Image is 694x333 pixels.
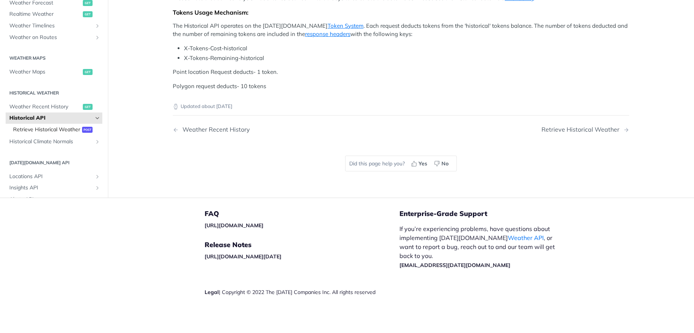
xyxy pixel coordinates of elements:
[9,138,93,145] span: Historical Climate Normals
[9,11,81,18] span: Realtime Weather
[173,82,629,91] p: Polygon request deducts- 10 tokens
[173,68,629,76] p: Point location Request deducts- 1 token.
[9,124,102,135] a: Retrieve Historical Weatherpost
[83,12,93,18] span: get
[541,126,629,133] a: Next Page: Retrieve Historical Weather
[6,55,102,61] h2: Weather Maps
[13,126,80,133] span: Retrieve Historical Weather
[94,139,100,145] button: Show subpages for Historical Climate Normals
[431,158,453,169] button: No
[6,194,102,205] a: Alerts APIShow subpages for Alerts API
[205,240,399,249] h5: Release Notes
[94,185,100,191] button: Show subpages for Insights API
[94,174,100,180] button: Show subpages for Locations API
[184,44,629,53] li: X-Tokens-Cost-historical
[541,126,623,133] div: Retrieve Historical Weather
[173,103,629,110] p: Updated about [DATE]
[6,136,102,147] a: Historical Climate NormalsShow subpages for Historical Climate Normals
[6,32,102,43] a: Weather on RoutesShow subpages for Weather on Routes
[205,253,281,260] a: [URL][DOMAIN_NAME][DATE]
[6,90,102,96] h2: Historical Weather
[173,22,629,39] p: The Historical API operates on the [DATE][DOMAIN_NAME] . Each request deducts tokens from the 'hi...
[205,288,399,296] div: | Copyright © 2022 The [DATE] Companies Inc. All rights reserved
[94,115,100,121] button: Hide subpages for Historical API
[6,20,102,31] a: Weather TimelinesShow subpages for Weather Timelines
[9,34,93,41] span: Weather on Routes
[205,289,219,295] a: Legal
[9,173,93,180] span: Locations API
[6,112,102,124] a: Historical APIHide subpages for Historical API
[399,224,563,269] p: If you’re experiencing problems, have questions about implementing [DATE][DOMAIN_NAME] , or want ...
[9,196,93,203] span: Alerts API
[9,103,81,111] span: Weather Recent History
[408,158,431,169] button: Yes
[345,156,457,171] div: Did this page help you?
[9,184,93,192] span: Insights API
[328,22,363,29] a: Token System
[9,68,81,76] span: Weather Maps
[508,234,544,241] a: Weather API
[6,159,102,166] h2: [DATE][DOMAIN_NAME] API
[82,127,93,133] span: post
[9,22,93,30] span: Weather Timelines
[6,9,102,20] a: Realtime Weatherget
[83,104,93,110] span: get
[173,118,629,141] nav: Pagination Controls
[83,69,93,75] span: get
[94,34,100,40] button: Show subpages for Weather on Routes
[94,23,100,29] button: Show subpages for Weather Timelines
[6,66,102,78] a: Weather Mapsget
[205,209,399,218] h5: FAQ
[184,54,629,63] li: X-Tokens-Remaining-historical
[399,209,575,218] h5: Enterprise-Grade Support
[305,30,350,37] a: response headers
[179,126,250,133] div: Weather Recent History
[9,114,93,122] span: Historical API
[205,222,263,229] a: [URL][DOMAIN_NAME]
[94,196,100,202] button: Show subpages for Alerts API
[6,101,102,112] a: Weather Recent Historyget
[173,9,629,16] div: Tokens Usage Mechanism:
[399,262,510,268] a: [EMAIL_ADDRESS][DATE][DOMAIN_NAME]
[6,183,102,194] a: Insights APIShow subpages for Insights API
[419,160,427,168] span: Yes
[441,160,449,168] span: No
[6,171,102,182] a: Locations APIShow subpages for Locations API
[173,126,368,133] a: Previous Page: Weather Recent History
